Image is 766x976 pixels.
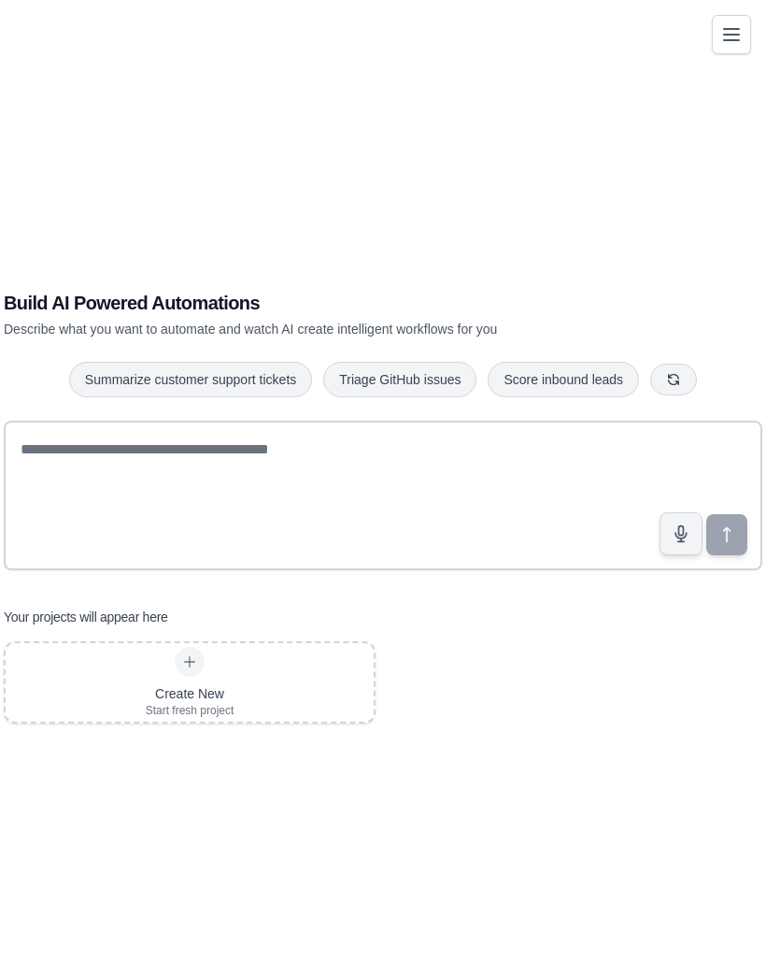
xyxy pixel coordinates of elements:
[488,362,639,397] button: Score inbound leads
[4,290,631,316] h1: Build AI Powered Automations
[4,608,168,626] h3: Your projects will appear here
[146,684,234,703] div: Create New
[712,15,751,54] button: Toggle navigation
[650,364,697,395] button: Get new suggestions
[660,512,702,555] button: Click to speak your automation idea
[146,703,234,718] div: Start fresh project
[323,362,476,397] button: Triage GitHub issues
[69,362,312,397] button: Summarize customer support tickets
[4,320,631,338] p: Describe what you want to automate and watch AI create intelligent workflows for you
